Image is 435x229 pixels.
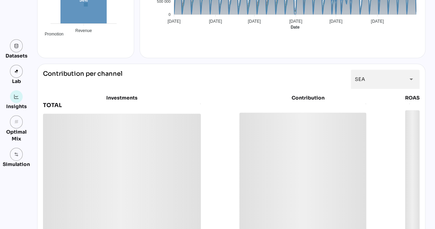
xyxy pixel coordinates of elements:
[167,19,181,24] tspan: [DATE]
[355,76,365,82] span: SEA
[6,103,27,110] div: Insights
[43,101,196,110] div: TOTAL
[40,32,64,37] span: Promotion
[289,19,302,24] tspan: [DATE]
[14,69,19,74] img: lab.svg
[3,128,30,142] div: Optimal Mix
[209,19,222,24] tspan: [DATE]
[43,70,122,89] div: Contribution per channel
[14,119,19,124] i: grain
[43,94,201,101] div: Investments
[6,52,28,59] div: Datasets
[14,152,19,157] img: settings.svg
[9,78,24,85] div: Lab
[14,94,19,99] img: graph.svg
[329,19,342,24] tspan: [DATE]
[14,43,19,48] img: data.svg
[407,75,415,83] i: arrow_drop_down
[3,161,30,168] div: Simulation
[168,12,171,17] tspan: 0
[75,28,92,33] tspan: Revenue
[257,94,359,101] div: Contribution
[291,25,300,30] text: Date
[248,19,261,24] tspan: [DATE]
[371,19,384,24] tspan: [DATE]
